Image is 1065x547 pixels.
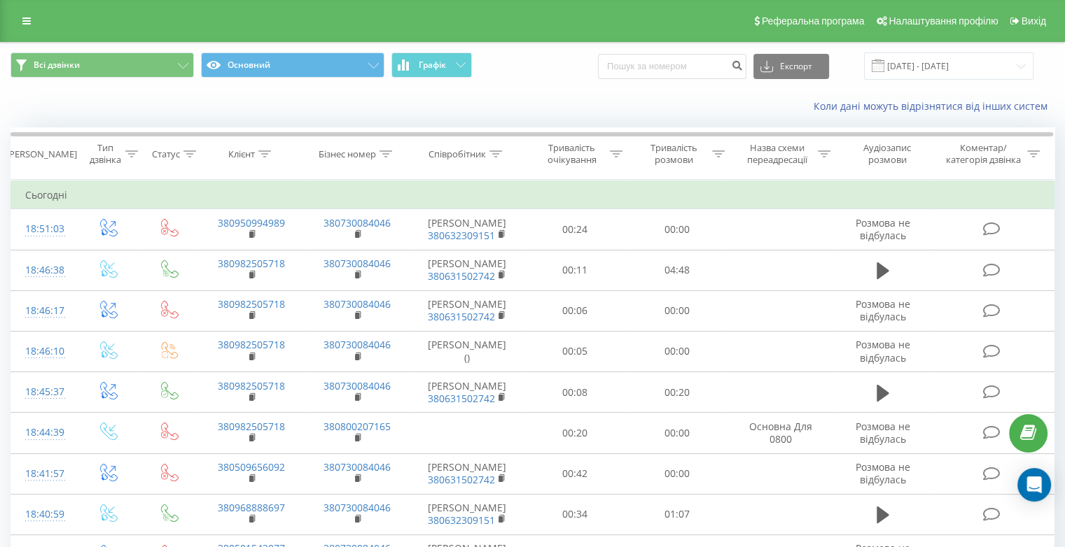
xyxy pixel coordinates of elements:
[741,142,814,166] div: Назва схеми переадресації
[410,331,524,371] td: [PERSON_NAME] ()
[856,297,910,323] span: Розмова не відбулась
[626,331,728,371] td: 00:00
[728,413,833,453] td: Основна Для 0800
[410,290,524,331] td: [PERSON_NAME]
[218,501,285,514] a: 380968888697
[319,148,376,160] div: Бізнес номер
[1017,468,1051,502] div: Open Intercom Messenger
[856,216,910,242] span: Розмова не відбулась
[25,501,62,528] div: 18:40:59
[323,338,391,351] a: 380730084046
[11,181,1054,209] td: Сьогодні
[410,494,524,534] td: [PERSON_NAME]
[391,52,472,78] button: Графік
[524,209,626,250] td: 00:24
[323,460,391,474] a: 380730084046
[11,52,194,78] button: Всі дзвінки
[410,372,524,413] td: [PERSON_NAME]
[228,148,255,160] div: Клієнт
[626,413,728,453] td: 00:00
[323,420,391,433] a: 380800207165
[218,420,285,433] a: 380982505718
[34,59,80,71] span: Всі дзвінки
[626,250,728,290] td: 04:48
[942,142,1024,166] div: Коментар/категорія дзвінка
[410,250,524,290] td: [PERSON_NAME]
[428,229,495,242] a: 380632309151
[856,338,910,364] span: Розмова не відбулась
[753,54,829,79] button: Експорт
[25,297,62,325] div: 18:46:17
[1022,15,1046,27] span: Вихід
[6,148,77,160] div: [PERSON_NAME]
[626,494,728,534] td: 01:07
[419,60,446,70] span: Графік
[25,460,62,488] div: 18:41:57
[323,216,391,229] a: 380730084046
[598,54,746,79] input: Пошук за номером
[856,420,910,446] span: Розмова не відбулась
[218,216,285,229] a: 380950994989
[323,257,391,270] a: 380730084046
[537,142,607,166] div: Тривалість очікування
[428,269,495,283] a: 380631502742
[218,379,285,392] a: 380982505718
[152,148,180,160] div: Статус
[218,297,285,311] a: 380982505718
[814,99,1054,113] a: Коли дані можуть відрізнятися вiд інших систем
[524,372,626,413] td: 00:08
[847,142,928,166] div: Аудіозапис розмови
[524,331,626,371] td: 00:05
[428,392,495,405] a: 380631502742
[639,142,709,166] div: Тривалість розмови
[428,473,495,486] a: 380631502742
[323,379,391,392] a: 380730084046
[524,413,626,453] td: 00:20
[218,460,285,474] a: 380509656092
[626,209,728,250] td: 00:00
[889,15,998,27] span: Налаштування профілю
[524,494,626,534] td: 00:34
[25,419,62,446] div: 18:44:39
[323,501,391,514] a: 380730084046
[762,15,865,27] span: Реферальна програма
[410,453,524,494] td: [PERSON_NAME]
[524,453,626,494] td: 00:42
[25,378,62,406] div: 18:45:37
[856,460,910,486] span: Розмова не відбулась
[626,372,728,413] td: 00:20
[25,215,62,243] div: 18:51:03
[428,310,495,323] a: 380631502742
[25,338,62,365] div: 18:46:10
[218,257,285,270] a: 380982505718
[626,290,728,331] td: 00:00
[428,513,495,527] a: 380632309151
[201,52,384,78] button: Основний
[410,209,524,250] td: [PERSON_NAME]
[88,142,121,166] div: Тип дзвінка
[626,453,728,494] td: 00:00
[25,257,62,284] div: 18:46:38
[524,290,626,331] td: 00:06
[323,297,391,311] a: 380730084046
[429,148,486,160] div: Співробітник
[524,250,626,290] td: 00:11
[218,338,285,351] a: 380982505718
